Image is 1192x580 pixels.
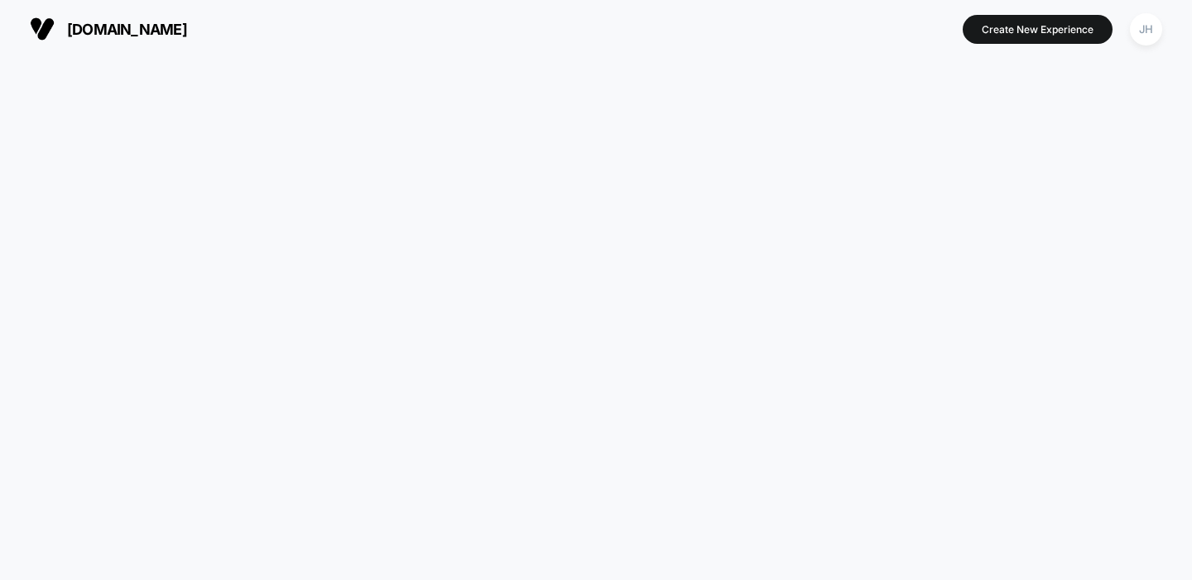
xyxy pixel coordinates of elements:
[1130,13,1162,46] div: JH
[30,17,55,41] img: Visually logo
[963,15,1113,44] button: Create New Experience
[25,16,192,42] button: [DOMAIN_NAME]
[1125,12,1167,46] button: JH
[67,21,187,38] span: [DOMAIN_NAME]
